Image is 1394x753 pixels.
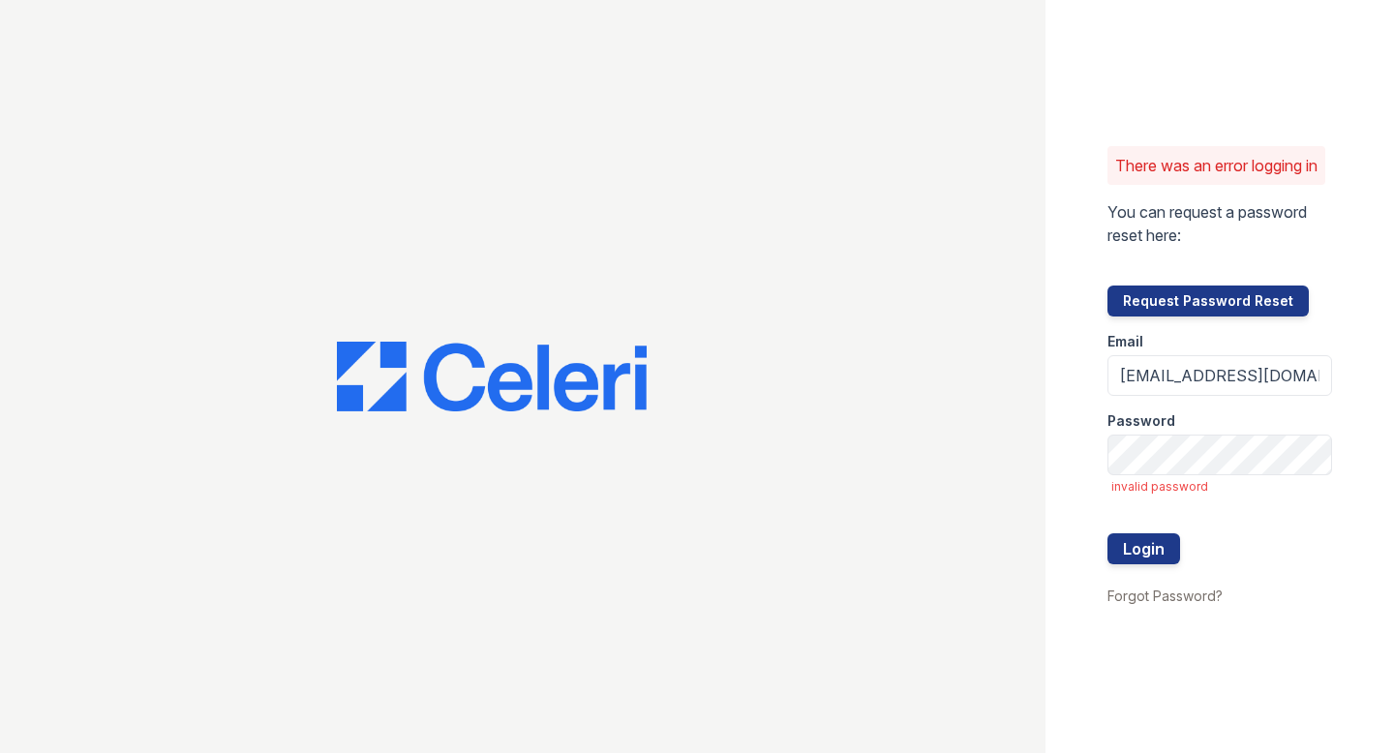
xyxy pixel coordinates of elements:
label: Password [1107,411,1175,431]
span: invalid password [1111,479,1332,495]
button: Login [1107,533,1180,564]
img: CE_Logo_Blue-a8612792a0a2168367f1c8372b55b34899dd931a85d93a1a3d3e32e68fde9ad4.png [337,342,647,411]
label: Email [1107,332,1143,351]
button: Request Password Reset [1107,286,1309,316]
a: Forgot Password? [1107,587,1223,604]
p: There was an error logging in [1115,154,1318,177]
p: You can request a password reset here: [1107,200,1332,247]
